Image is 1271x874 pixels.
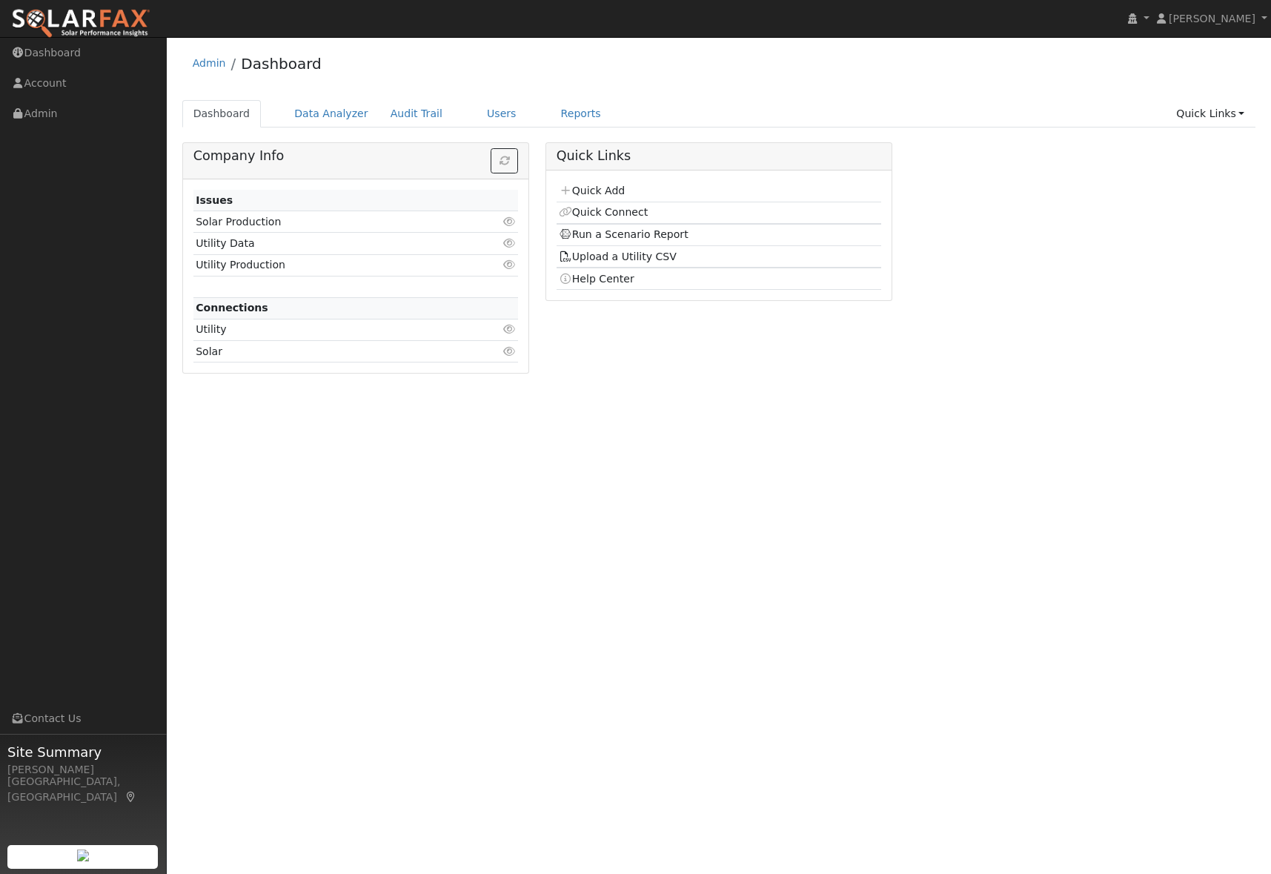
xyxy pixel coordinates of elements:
[502,259,516,270] i: Click to view
[7,742,159,762] span: Site Summary
[193,148,519,164] h5: Company Info
[11,8,150,39] img: SolarFax
[193,233,466,254] td: Utility Data
[193,319,466,340] td: Utility
[559,273,634,285] a: Help Center
[7,774,159,805] div: [GEOGRAPHIC_DATA], [GEOGRAPHIC_DATA]
[559,185,625,196] a: Quick Add
[7,762,159,778] div: [PERSON_NAME]
[502,324,516,334] i: Click to view
[193,341,466,362] td: Solar
[559,206,648,218] a: Quick Connect
[559,251,677,262] a: Upload a Utility CSV
[241,55,322,73] a: Dashboard
[1169,13,1255,24] span: [PERSON_NAME]
[557,148,882,164] h5: Quick Links
[1165,100,1255,128] a: Quick Links
[193,254,466,276] td: Utility Production
[283,100,379,128] a: Data Analyzer
[502,238,516,248] i: Click to view
[559,228,688,240] a: Run a Scenario Report
[182,100,262,128] a: Dashboard
[77,850,89,861] img: retrieve
[550,100,612,128] a: Reports
[125,791,138,803] a: Map
[196,302,268,314] strong: Connections
[502,216,516,227] i: Click to view
[193,211,466,233] td: Solar Production
[502,346,516,357] i: Click to view
[476,100,528,128] a: Users
[196,194,233,206] strong: Issues
[379,100,454,128] a: Audit Trail
[193,57,226,69] a: Admin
